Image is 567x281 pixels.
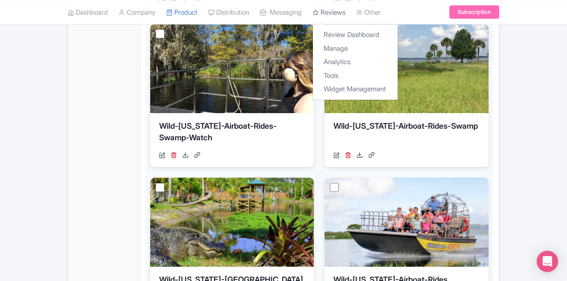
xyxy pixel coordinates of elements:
a: Subscription [449,5,499,19]
div: Wild-[US_STATE]-Airboat-Rides-Swamp [333,120,479,147]
a: Analytics [313,55,398,69]
a: Manage [313,41,398,55]
a: Review Dashboard [313,28,398,42]
div: Open Intercom Messenger [537,251,558,272]
a: Tools [313,69,398,82]
div: Wild-[US_STATE]-Airboat-Rides-Swamp-Watch [159,120,305,147]
a: Widget Management [313,82,398,96]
